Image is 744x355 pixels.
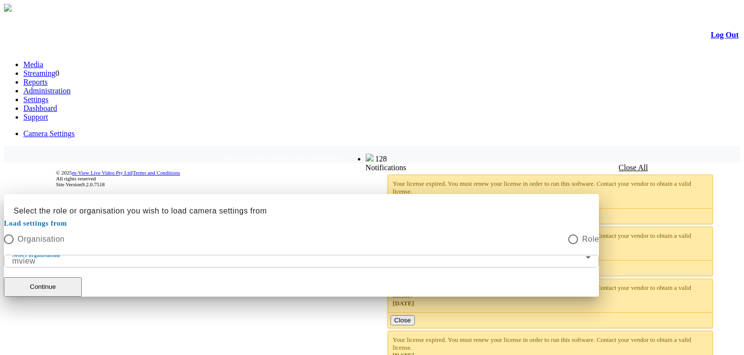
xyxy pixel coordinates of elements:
[366,163,720,172] div: Notifications
[82,181,105,187] span: 9.2.0.7518
[14,233,65,245] label: Organisation
[23,129,74,138] a: Camera Settings
[23,78,48,86] a: Reports
[4,233,599,245] mat-radio-group: Select an option
[56,181,739,187] div: Site Version
[393,180,708,203] div: Your license expired. You must renew your license in order to run this software. Contact your ven...
[578,233,599,245] label: Role
[72,170,132,176] a: m-View Live Video Pty Ltd
[23,60,43,69] a: Media
[133,170,180,176] a: Terms and Conditions
[10,164,49,193] img: DigiCert Secured Site Seal
[23,104,57,112] a: Dashboard
[4,194,599,217] h2: Select the role or organisation you wish to load camera settings from
[391,315,415,325] button: Close
[619,163,648,172] a: Close All
[23,69,56,77] a: Streaming
[23,87,71,95] a: Administration
[4,4,12,12] img: arrow-3.png
[366,154,373,161] img: bell25.png
[711,31,739,39] a: Log Out
[12,257,36,265] span: mview
[56,170,739,187] div: © 2025 | All rights reserved
[23,113,48,121] a: Support
[56,69,59,77] span: 0
[4,217,599,229] mat-label: Load settings from
[375,155,387,163] span: 128
[393,300,414,307] span: [DATE]
[223,154,346,161] span: Welcome, System Administrator (Administrator)
[23,95,49,104] a: Settings
[4,277,82,297] button: Continue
